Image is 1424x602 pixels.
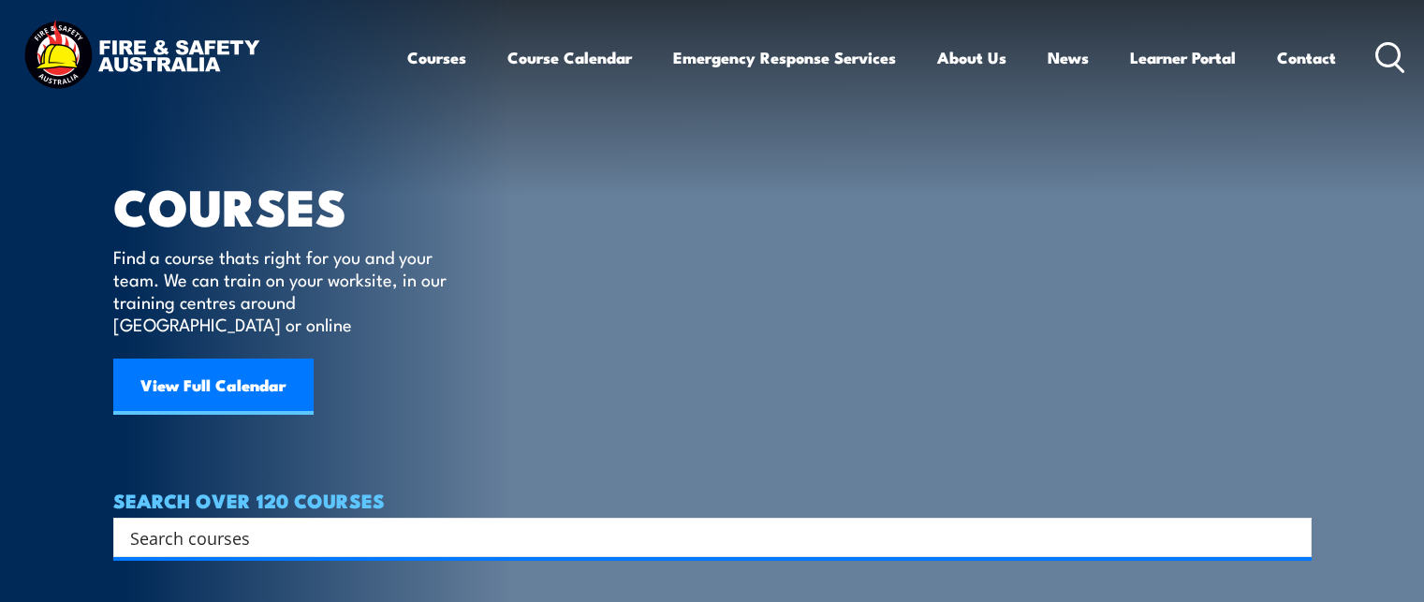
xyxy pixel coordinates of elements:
[130,523,1270,551] input: Search input
[673,33,896,82] a: Emergency Response Services
[507,33,632,82] a: Course Calendar
[1279,524,1305,551] button: Search magnifier button
[407,33,466,82] a: Courses
[1130,33,1236,82] a: Learner Portal
[937,33,1006,82] a: About Us
[113,490,1312,510] h4: SEARCH OVER 120 COURSES
[134,524,1274,551] form: Search form
[1277,33,1336,82] a: Contact
[1048,33,1089,82] a: News
[113,359,314,415] a: View Full Calendar
[113,184,474,228] h1: COURSES
[113,245,455,335] p: Find a course thats right for you and your team. We can train on your worksite, in our training c...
